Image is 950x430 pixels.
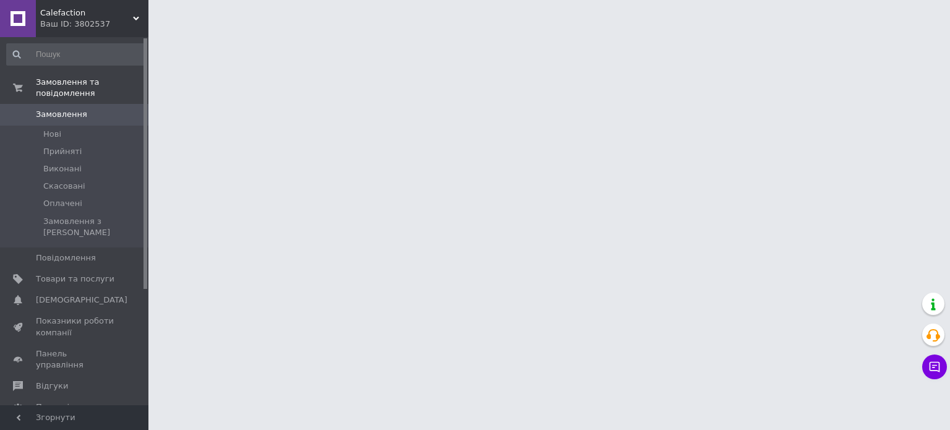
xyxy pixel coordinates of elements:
[43,146,82,157] span: Прийняті
[36,252,96,264] span: Повідомлення
[43,129,61,140] span: Нові
[43,163,82,174] span: Виконані
[36,316,114,338] span: Показники роботи компанії
[36,273,114,285] span: Товари та послуги
[40,19,148,30] div: Ваш ID: 3802537
[43,181,85,192] span: Скасовані
[36,77,148,99] span: Замовлення та повідомлення
[36,109,87,120] span: Замовлення
[36,402,69,413] span: Покупці
[36,381,68,392] span: Відгуки
[922,355,947,379] button: Чат з покупцем
[43,216,145,238] span: Замовлення з [PERSON_NAME]
[36,348,114,371] span: Панель управління
[36,295,127,306] span: [DEMOGRAPHIC_DATA]
[40,7,133,19] span: Calefaction
[43,198,82,209] span: Оплачені
[6,43,146,66] input: Пошук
